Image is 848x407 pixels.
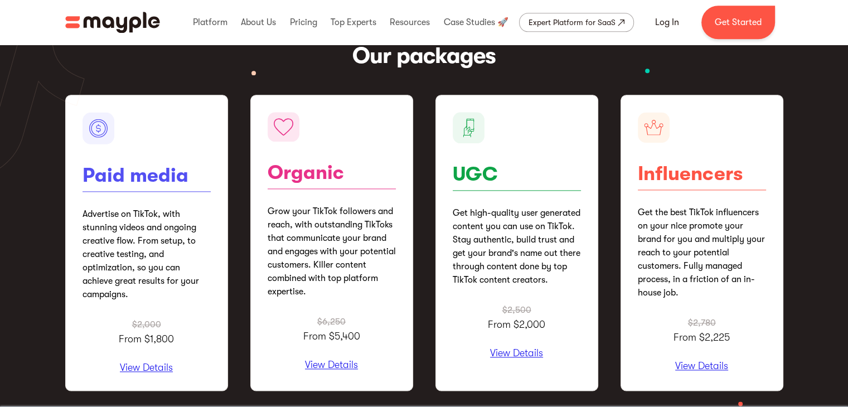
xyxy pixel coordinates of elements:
h1: UGC [453,159,581,190]
h1: Paid media [83,160,211,191]
p: View Details [83,362,211,374]
iframe: Chat Widget [792,353,848,407]
div: Pricing [287,4,319,40]
span: $6,250 [317,317,346,327]
p: Get the best TikTok influencers on your nice promote your brand for you and multiply your reach t... [638,206,766,299]
h1: Influencers [638,158,766,190]
div: Resources [387,4,433,40]
p: View Details [268,360,396,371]
a: home [65,12,160,33]
a: Log In [642,9,692,36]
p: From $2,225 [673,315,730,345]
div: Platform [190,4,230,40]
p: Advertise on TikTok, with stunning videos and ongoing creative flow. From setup, to creative test... [83,207,211,301]
p: From $5,400 [303,314,360,344]
a: Get Started [701,6,775,39]
span: $2,780 [688,318,716,328]
p: From $1,800 [119,317,174,347]
h1: Organic [268,157,396,188]
p: View Details [638,361,766,372]
p: Grow your TikTok followers and reach, with outstanding TikToks that communicate your brand and en... [268,205,396,298]
div: Top Experts [328,4,379,40]
div: About Us [238,4,279,40]
img: Mayple logo [65,12,160,33]
a: Expert Platform for SaaS [519,13,634,32]
div: Expert Platform for SaaS [529,16,616,29]
p: Get high-quality user generated content you can use on TikTok. Stay authentic, build trust and ge... [453,206,581,287]
p: From $2,000 [488,302,545,332]
p: View Details [453,348,581,359]
span: $2,500 [502,305,531,315]
span: $2,000 [132,319,161,330]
